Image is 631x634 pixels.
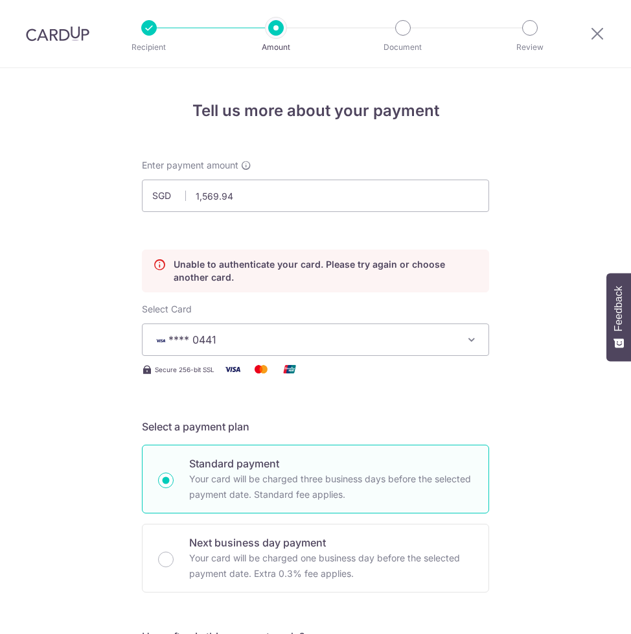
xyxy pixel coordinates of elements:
span: Enter payment amount [142,159,238,172]
p: Your card will be charged one business day before the selected payment date. Extra 0.3% fee applies. [189,550,473,581]
h4: Tell us more about your payment [142,99,489,123]
input: 0.00 [142,180,489,212]
p: Your card will be charged three business days before the selected payment date. Standard fee appl... [189,471,473,502]
h5: Select a payment plan [142,419,489,434]
p: Document [367,41,439,54]
p: Review [494,41,566,54]
iframe: Opens a widget where you can find more information [547,595,618,628]
img: Mastercard [248,361,274,377]
button: Feedback - Show survey [606,273,631,361]
span: Secure 256-bit SSL [155,364,214,375]
span: SGD [152,189,186,202]
img: CardUp [26,26,89,41]
span: translation missing: en.payables.payment_networks.credit_card.summary.labels.select_card [142,303,192,314]
img: Visa [220,361,246,377]
img: VISA [153,336,168,345]
p: Standard payment [189,456,473,471]
p: Next business day payment [189,535,473,550]
p: Amount [240,41,312,54]
p: Unable to authenticate your card. Please try again or choose another card. [174,258,478,284]
span: Feedback [613,286,625,331]
img: Union Pay [277,361,303,377]
p: Recipient [113,41,185,54]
